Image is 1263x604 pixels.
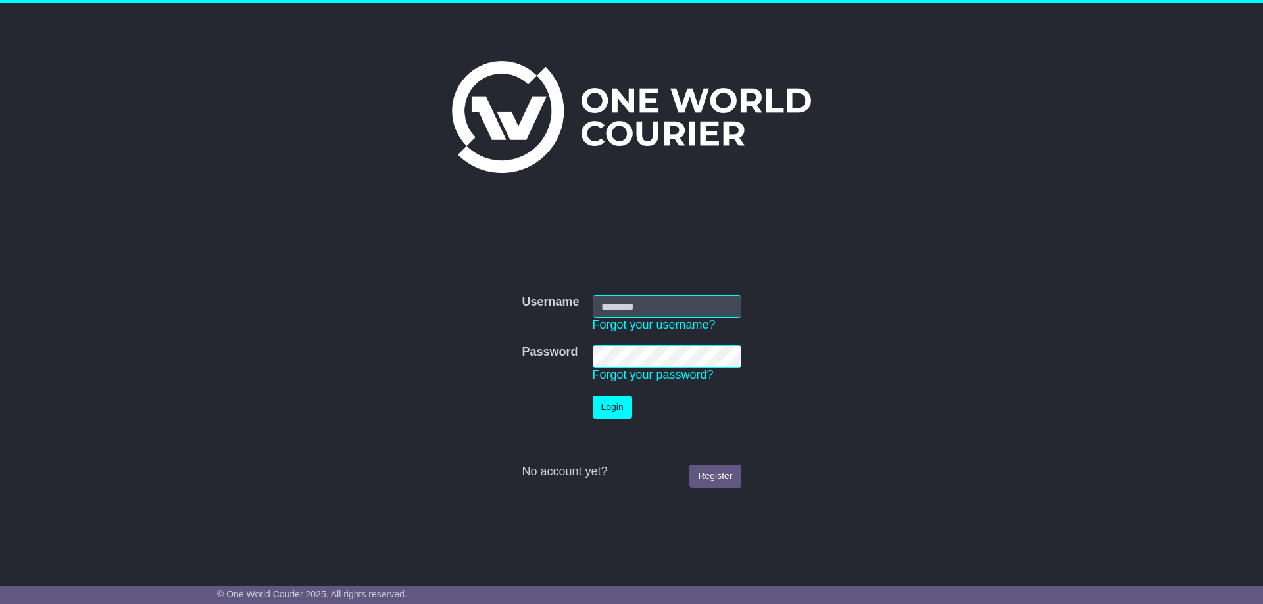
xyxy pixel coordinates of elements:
img: One World [452,61,811,173]
a: Forgot your username? [593,318,716,331]
div: No account yet? [522,465,741,479]
label: Username [522,295,579,310]
button: Login [593,396,632,419]
a: Forgot your password? [593,368,714,381]
a: Register [689,465,741,488]
span: © One World Courier 2025. All rights reserved. [217,589,407,599]
label: Password [522,345,578,360]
